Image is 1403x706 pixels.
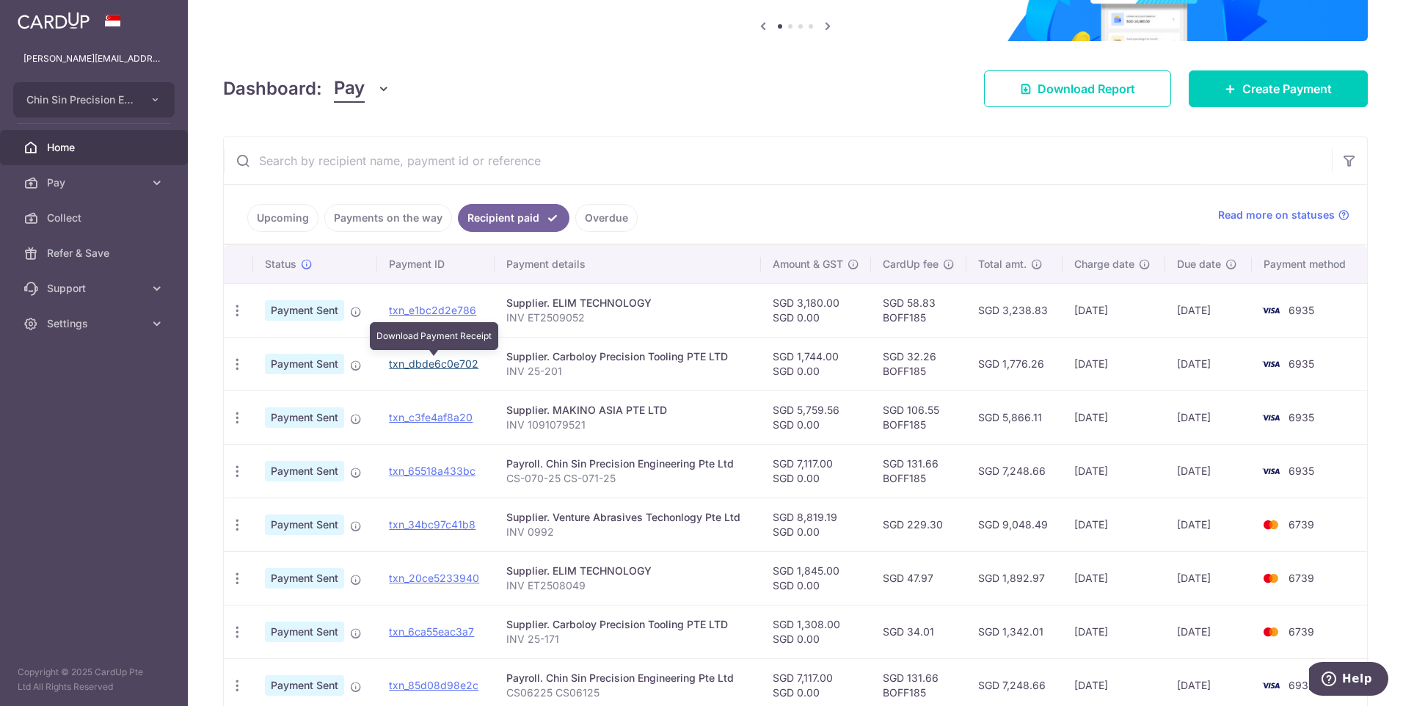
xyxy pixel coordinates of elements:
[1063,337,1165,390] td: [DATE]
[1256,569,1286,587] img: Bank Card
[265,568,344,589] span: Payment Sent
[324,204,452,232] a: Payments on the way
[1063,444,1165,498] td: [DATE]
[761,283,871,337] td: SGD 3,180.00 SGD 0.00
[966,390,1063,444] td: SGD 5,866.11
[247,204,318,232] a: Upcoming
[506,364,748,379] p: INV 25-201
[966,605,1063,658] td: SGD 1,342.01
[871,605,966,658] td: SGD 34.01
[1256,623,1286,641] img: Bank Card
[506,525,748,539] p: INV 0992
[871,444,966,498] td: SGD 131.66 BOFF185
[871,337,966,390] td: SGD 32.26 BOFF185
[506,418,748,432] p: INV 1091079521
[1256,677,1286,694] img: Bank Card
[223,76,322,102] h4: Dashboard:
[1165,444,1252,498] td: [DATE]
[506,471,748,486] p: CS-070-25 CS-071-25
[47,281,144,296] span: Support
[871,390,966,444] td: SGD 106.55 BOFF185
[1165,337,1252,390] td: [DATE]
[495,245,760,283] th: Payment details
[47,316,144,331] span: Settings
[47,140,144,155] span: Home
[761,498,871,551] td: SGD 8,819.19 SGD 0.00
[1218,208,1335,222] span: Read more on statuses
[389,679,478,691] a: txn_85d08d98e2c
[1074,257,1134,272] span: Charge date
[389,518,475,531] a: txn_34bc97c41b8
[1256,516,1286,534] img: Bank Card
[1309,662,1388,699] iframe: Opens a widget where you can find more information
[47,246,144,261] span: Refer & Save
[506,349,748,364] div: Supplier. Carboloy Precision Tooling PTE LTD
[506,403,748,418] div: Supplier. MAKINO ASIA PTE LTD
[1289,518,1314,531] span: 6739
[1256,302,1286,319] img: Bank Card
[1165,551,1252,605] td: [DATE]
[506,617,748,632] div: Supplier. Carboloy Precision Tooling PTE LTD
[1242,80,1332,98] span: Create Payment
[883,257,939,272] span: CardUp fee
[1289,357,1314,370] span: 6935
[265,622,344,642] span: Payment Sent
[26,92,135,107] span: Chin Sin Precision Engineering Pte Ltd
[506,671,748,685] div: Payroll. Chin Sin Precision Engineering Pte Ltd
[370,322,498,350] div: Download Payment Receipt
[1256,355,1286,373] img: Bank Card
[1165,390,1252,444] td: [DATE]
[389,304,476,316] a: txn_e1bc2d2e786
[506,564,748,578] div: Supplier. ELIM TECHNOLOGY
[47,211,144,225] span: Collect
[984,70,1171,107] a: Download Report
[23,51,164,66] p: [PERSON_NAME][EMAIL_ADDRESS][DOMAIN_NAME]
[1165,283,1252,337] td: [DATE]
[1256,409,1286,426] img: Bank Card
[334,75,365,103] span: Pay
[773,257,843,272] span: Amount & GST
[761,551,871,605] td: SGD 1,845.00 SGD 0.00
[966,337,1063,390] td: SGD 1,776.26
[966,283,1063,337] td: SGD 3,238.83
[966,551,1063,605] td: SGD 1,892.97
[1289,679,1314,691] span: 6935
[761,444,871,498] td: SGD 7,117.00 SGD 0.00
[871,283,966,337] td: SGD 58.83 BOFF185
[506,510,748,525] div: Supplier. Venture Abrasives Techonlogy Pte Ltd
[377,245,495,283] th: Payment ID
[1289,572,1314,584] span: 6739
[1218,208,1349,222] a: Read more on statuses
[506,685,748,700] p: CS06225 CS06125
[506,456,748,471] div: Payroll. Chin Sin Precision Engineering Pte Ltd
[1256,462,1286,480] img: Bank Card
[18,12,90,29] img: CardUp
[1289,465,1314,477] span: 6935
[265,257,296,272] span: Status
[224,137,1332,184] input: Search by recipient name, payment id or reference
[265,461,344,481] span: Payment Sent
[978,257,1027,272] span: Total amt.
[1165,498,1252,551] td: [DATE]
[389,411,473,423] a: txn_c3fe4af8a20
[1063,498,1165,551] td: [DATE]
[389,465,475,477] a: txn_65518a433bc
[389,625,474,638] a: txn_6ca55eac3a7
[265,675,344,696] span: Payment Sent
[1177,257,1221,272] span: Due date
[966,498,1063,551] td: SGD 9,048.49
[1252,245,1367,283] th: Payment method
[47,175,144,190] span: Pay
[1063,551,1165,605] td: [DATE]
[761,390,871,444] td: SGD 5,759.56 SGD 0.00
[761,605,871,658] td: SGD 1,308.00 SGD 0.00
[966,444,1063,498] td: SGD 7,248.66
[389,357,478,370] a: txn_dbde6c0e702
[1063,605,1165,658] td: [DATE]
[506,578,748,593] p: INV ET2508049
[265,514,344,535] span: Payment Sent
[265,300,344,321] span: Payment Sent
[1289,411,1314,423] span: 6935
[1038,80,1135,98] span: Download Report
